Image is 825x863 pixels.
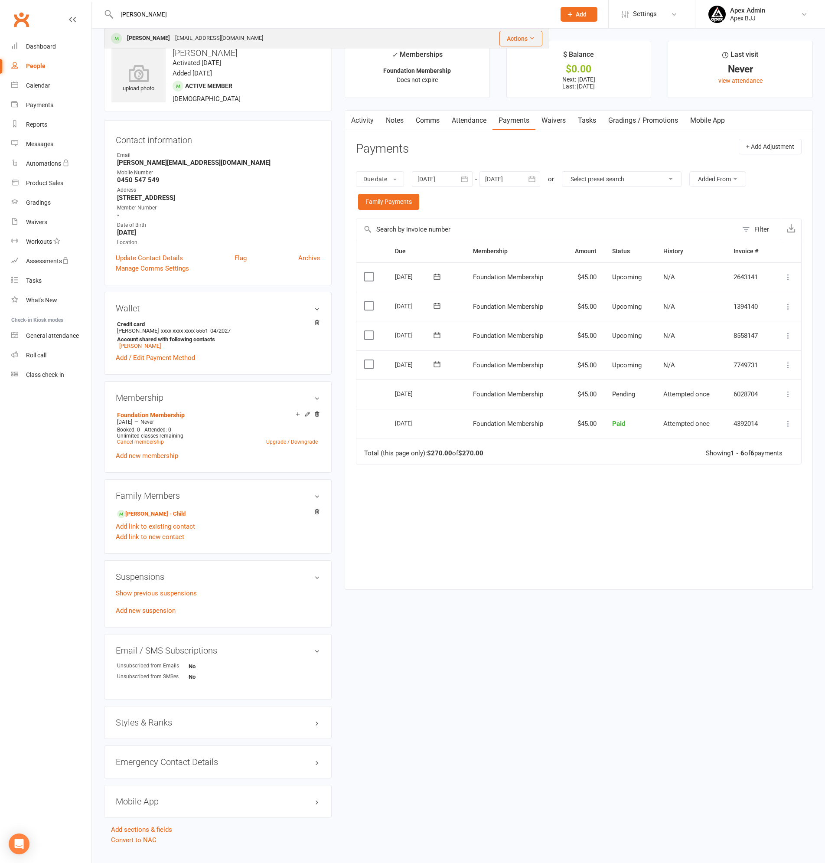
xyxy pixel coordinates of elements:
a: Product Sales [11,173,91,193]
a: Tasks [11,271,91,291]
div: Mobile Number [117,169,320,177]
div: Date of Birth [117,221,320,229]
h3: Wallet [116,304,320,313]
th: Due [387,240,465,262]
div: or [548,174,554,184]
a: Calendar [11,76,91,95]
span: xxxx xxxx xxxx 5551 [161,327,208,334]
span: N/A [663,361,675,369]
a: Messages [11,134,91,154]
strong: [STREET_ADDRESS] [117,194,320,202]
td: 2643141 [726,262,771,292]
a: [PERSON_NAME] - Child [117,510,186,519]
strong: 0450 547 549 [117,176,320,184]
strong: 1 - 6 [730,449,744,457]
strong: [PERSON_NAME][EMAIL_ADDRESS][DOMAIN_NAME] [117,159,320,167]
h3: Membership [116,393,320,402]
img: thumb_image1745496852.png [708,6,726,23]
a: Waivers [11,212,91,232]
td: $45.00 [562,379,604,409]
a: People [11,56,91,76]
td: 6028704 [726,379,771,409]
span: Foundation Membership [473,361,543,369]
a: Payments [11,95,91,115]
div: Reports [26,121,47,128]
strong: - [117,211,320,219]
a: Roll call [11,346,91,365]
h3: Email / SMS Subscriptions [116,646,320,655]
strong: No [189,663,238,670]
a: Add new membership [116,452,178,460]
div: [PERSON_NAME] [124,32,173,45]
strong: $270.00 [458,449,483,457]
div: Product Sales [26,180,63,186]
span: Foundation Membership [473,390,543,398]
button: Add [561,7,597,22]
a: Convert to NAC [111,836,157,844]
a: Add new suspension [116,607,176,615]
span: Upcoming [612,273,642,281]
a: Automations [11,154,91,173]
a: Manage Comms Settings [116,263,189,274]
a: Comms [410,111,446,131]
span: Settings [633,4,657,24]
span: Upcoming [612,332,642,340]
span: Attended: 0 [144,427,171,433]
a: Tasks [572,111,602,131]
a: Family Payments [358,194,419,209]
div: Unsubscribed from Emails [117,662,189,670]
span: Foundation Membership [473,420,543,428]
a: What's New [11,291,91,310]
td: $45.00 [562,292,604,321]
div: Last visit [722,49,758,65]
div: Waivers [26,219,47,226]
a: [PERSON_NAME] [119,343,161,349]
div: Member Number [117,204,320,212]
div: Apex BJJ [730,14,765,22]
strong: [DATE] [117,229,320,236]
span: N/A [663,332,675,340]
div: Tasks [26,277,42,284]
td: $45.00 [562,262,604,292]
div: Open Intercom Messenger [9,834,29,854]
span: Add [576,11,587,18]
td: 1394140 [726,292,771,321]
a: Workouts [11,232,91,252]
button: + Add Adjustment [739,139,802,154]
div: Gradings [26,199,51,206]
div: Apex Admin [730,7,765,14]
a: Waivers [535,111,572,131]
div: [DATE] [395,299,435,313]
div: Automations [26,160,61,167]
span: Does not expire [397,76,438,83]
th: History [655,240,726,262]
h3: Contact information [116,132,320,145]
th: Amount [562,240,604,262]
td: $45.00 [562,409,604,438]
h3: Suspensions [116,572,320,582]
span: Upcoming [612,303,642,311]
div: Unsubscribed from SMSes [117,673,189,681]
div: Email [117,151,320,160]
div: People [26,62,46,69]
a: Add link to new contact [116,532,184,542]
th: Status [604,240,655,262]
span: [DEMOGRAPHIC_DATA] [173,95,241,103]
div: Workouts [26,238,52,245]
a: Add link to existing contact [116,521,195,532]
span: [DATE] [117,419,132,425]
span: Active member [185,82,232,89]
div: [DATE] [395,270,435,283]
span: Booked: 0 [117,427,140,433]
time: Activated [DATE] [173,59,221,67]
div: Total (this page only): of [364,450,483,457]
div: What's New [26,297,57,304]
div: General attendance [26,332,79,339]
td: 7749731 [726,350,771,380]
div: Messages [26,141,53,147]
div: Never [676,65,805,74]
strong: Account shared with following contacts [117,336,316,343]
li: [PERSON_NAME] [116,320,320,350]
a: Flag [235,253,247,263]
td: $45.00 [562,321,604,350]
